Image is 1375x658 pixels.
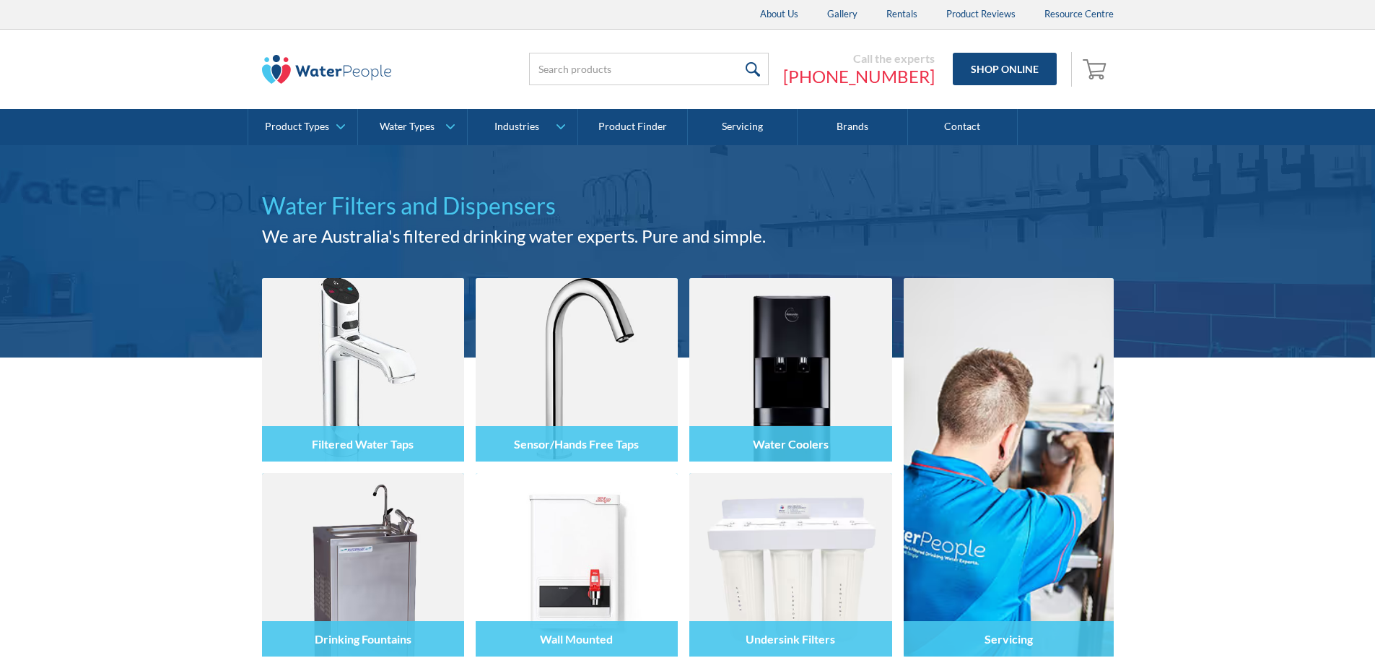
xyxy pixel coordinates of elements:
[578,109,688,145] a: Product Finder
[688,109,798,145] a: Servicing
[529,53,769,85] input: Search products
[783,66,935,87] a: [PHONE_NUMBER]
[1079,52,1114,87] a: Open empty cart
[262,278,464,462] img: Filtered Water Taps
[908,109,1018,145] a: Contact
[1083,57,1110,80] img: shopping cart
[468,109,577,145] a: Industries
[953,53,1057,85] a: Shop Online
[494,121,539,133] div: Industries
[540,632,613,646] h4: Wall Mounted
[476,278,678,462] img: Sensor/Hands Free Taps
[689,278,891,462] img: Water Coolers
[248,109,357,145] a: Product Types
[514,437,639,451] h4: Sensor/Hands Free Taps
[265,121,329,133] div: Product Types
[689,473,891,657] img: Undersink Filters
[358,109,467,145] a: Water Types
[476,473,678,657] img: Wall Mounted
[985,632,1033,646] h4: Servicing
[904,278,1114,657] a: Servicing
[380,121,435,133] div: Water Types
[753,437,829,451] h4: Water Coolers
[783,51,935,66] div: Call the experts
[746,632,835,646] h4: Undersink Filters
[312,437,414,451] h4: Filtered Water Taps
[262,55,392,84] img: The Water People
[262,473,464,657] img: Drinking Fountains
[798,109,907,145] a: Brands
[315,632,411,646] h4: Drinking Fountains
